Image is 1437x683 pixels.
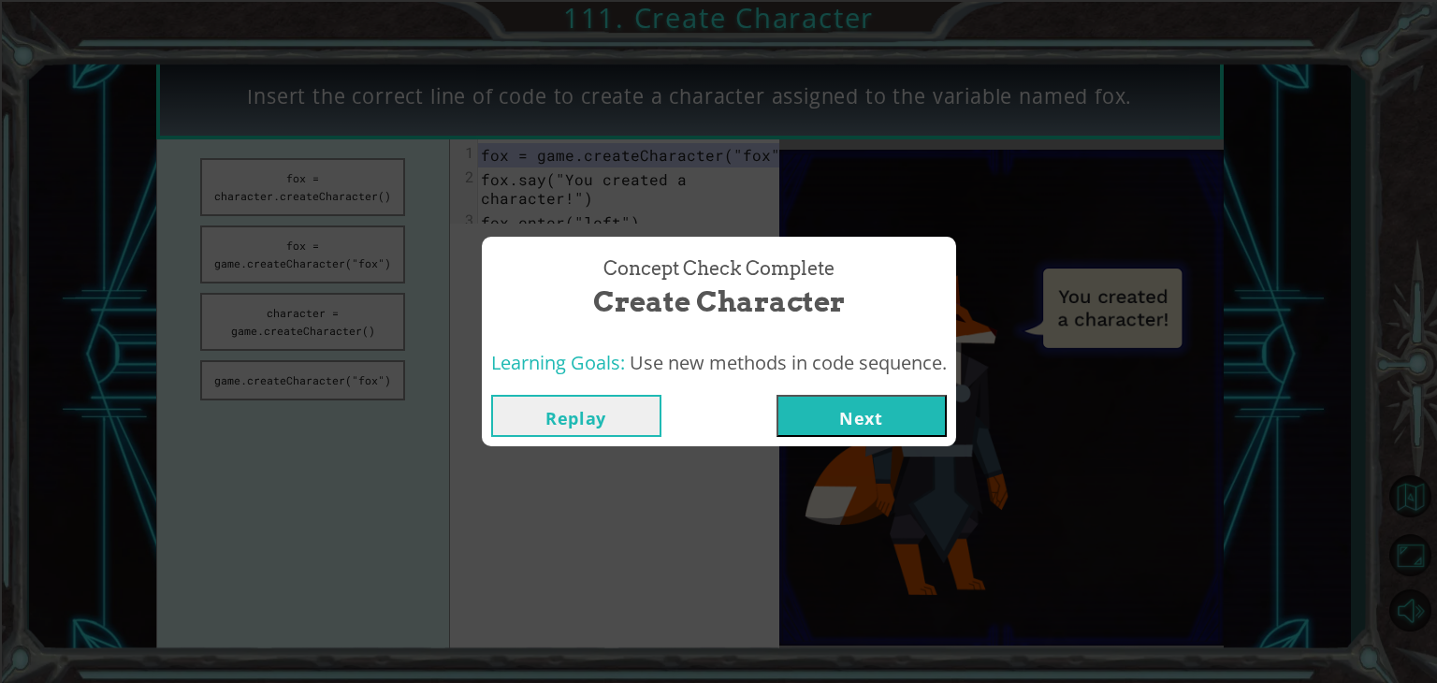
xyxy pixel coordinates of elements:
[7,41,1430,58] div: Move To ...
[7,125,1430,142] div: Move To ...
[630,350,947,375] span: Use new methods in code sequence.
[7,75,1430,92] div: Options
[7,58,1430,75] div: Delete
[7,109,1430,125] div: Rename
[491,395,661,437] button: Replay
[7,7,1430,24] div: Sort A > Z
[7,24,1430,41] div: Sort New > Old
[777,395,947,437] button: Next
[603,255,835,283] span: Concept Check Complete
[593,282,845,322] span: Create Character
[491,350,625,375] span: Learning Goals:
[7,92,1430,109] div: Sign out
